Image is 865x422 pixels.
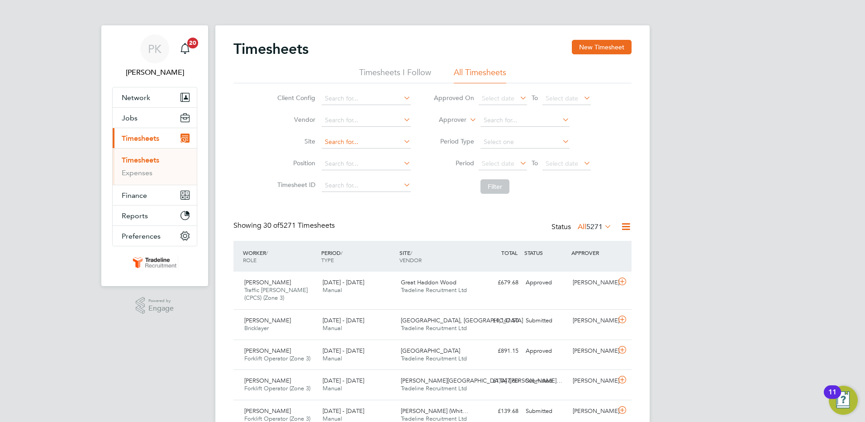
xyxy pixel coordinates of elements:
span: [DATE] - [DATE] [323,347,364,355]
span: Patrick Knight [112,67,197,78]
label: Period [433,159,474,167]
span: TOTAL [501,249,518,256]
span: Network [122,93,150,102]
span: Engage [148,305,174,312]
div: WORKER [241,245,319,268]
span: [PERSON_NAME] (Whit… [401,407,468,415]
a: 20 [176,34,194,63]
nav: Main navigation [101,25,208,286]
span: Manual [323,286,342,294]
div: Status [551,221,613,234]
span: Reports [122,211,148,220]
span: [PERSON_NAME] [244,316,291,324]
span: [PERSON_NAME] [244,407,291,415]
li: All Timesheets [454,67,506,83]
div: PERIOD [319,245,397,268]
div: Showing [233,221,337,230]
span: PK [148,43,162,55]
span: [DATE] - [DATE] [323,407,364,415]
span: [DATE] - [DATE] [323,278,364,286]
div: [PERSON_NAME] [569,404,616,419]
span: Forklift Operator (Zone 3) [244,384,310,392]
div: Submitted [522,374,569,388]
a: Go to home page [112,255,197,270]
span: Traffic [PERSON_NAME] (CPCS) (Zone 3) [244,286,308,302]
input: Search for... [322,92,411,105]
span: To [529,92,541,104]
div: Approved [522,275,569,290]
span: Select date [546,159,578,168]
input: Search for... [322,158,411,170]
span: [GEOGRAPHIC_DATA], [GEOGRAPHIC_DATA] [401,316,523,324]
span: Tradeline Recruitment Ltd [401,384,467,392]
div: 11 [828,392,836,404]
span: Timesheets [122,134,159,143]
div: £139.68 [475,404,522,419]
span: [PERSON_NAME] [244,347,291,355]
label: Timesheet ID [275,181,315,189]
span: [PERSON_NAME][GEOGRAPHIC_DATA] ([PERSON_NAME]… [401,377,562,384]
span: [DATE] - [DATE] [323,316,364,324]
span: 20 [187,38,198,48]
span: / [410,249,412,256]
a: PK[PERSON_NAME] [112,34,197,78]
div: APPROVER [569,245,616,261]
label: Client Config [275,94,315,102]
span: Tradeline Recruitment Ltd [401,286,467,294]
div: STATUS [522,245,569,261]
span: Tradeline Recruitment Ltd [401,355,467,362]
div: [PERSON_NAME] [569,313,616,328]
span: Preferences [122,232,161,240]
span: TYPE [321,256,334,264]
li: Timesheets I Follow [359,67,431,83]
span: [PERSON_NAME] [244,377,291,384]
span: Great Haddon Wood [401,278,456,286]
div: [PERSON_NAME] [569,344,616,359]
span: [GEOGRAPHIC_DATA] [401,347,460,355]
label: All [578,222,612,231]
label: Approved On [433,94,474,102]
span: Select date [546,94,578,102]
a: Powered byEngage [136,297,174,314]
label: Vendor [275,115,315,124]
div: [PERSON_NAME] [569,374,616,388]
button: Preferences [113,226,197,246]
div: £1,047.60 [475,374,522,388]
img: tradelinerecruitment-logo-retina.png [131,255,178,270]
input: Search for... [322,179,411,192]
span: Finance [122,191,147,200]
input: Search for... [322,114,411,127]
span: Powered by [148,297,174,305]
span: 5271 [586,222,603,231]
button: Jobs [113,108,197,128]
span: / [341,249,342,256]
div: £891.15 [475,344,522,359]
button: Network [113,87,197,107]
div: [PERSON_NAME] [569,275,616,290]
a: Expenses [122,168,152,177]
input: Search for... [480,114,570,127]
span: [DATE] - [DATE] [323,377,364,384]
span: Tradeline Recruitment Ltd [401,324,467,332]
span: 5271 Timesheets [263,221,335,230]
button: Finance [113,185,197,205]
div: Approved [522,344,569,359]
input: Search for... [322,136,411,149]
button: New Timesheet [572,40,632,54]
button: Filter [480,179,509,194]
span: Select date [482,94,514,102]
span: [PERSON_NAME] [244,278,291,286]
a: Timesheets [122,156,159,164]
span: ROLE [243,256,257,264]
span: Manual [323,324,342,332]
h2: Timesheets [233,40,309,58]
div: SITE [397,245,475,268]
label: Period Type [433,137,474,145]
label: Site [275,137,315,145]
div: £679.68 [475,275,522,290]
input: Select one [480,136,570,149]
span: / [266,249,268,256]
span: To [529,157,541,169]
span: Select date [482,159,514,168]
button: Reports [113,206,197,225]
